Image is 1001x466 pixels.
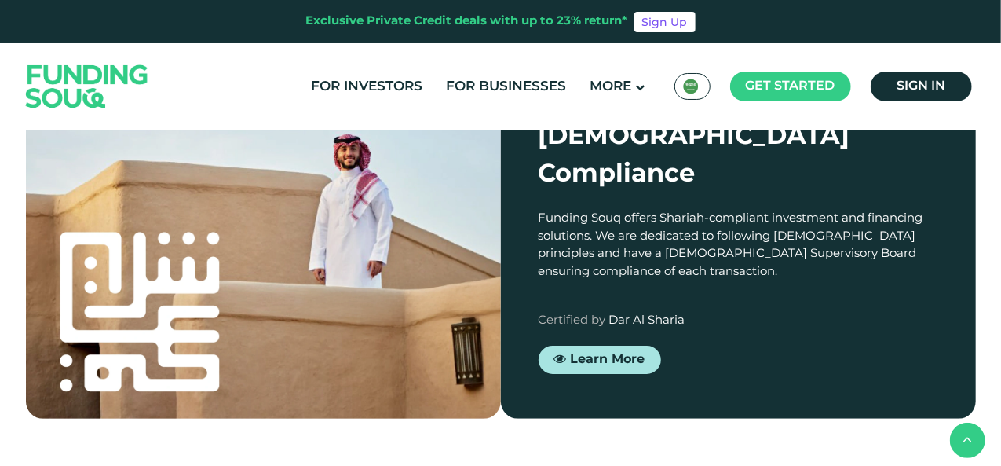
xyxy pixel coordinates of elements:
[539,210,938,281] div: Funding Souq offers Shariah-compliant investment and financing solutions. We are dedicated to fol...
[746,80,835,92] span: Get started
[609,315,685,326] span: Dar Al Sharia
[26,81,501,419] img: shariah-img
[539,119,938,194] div: [DEMOGRAPHIC_DATA] Compliance
[871,72,972,101] a: Sign in
[443,74,571,100] a: For Businesses
[306,13,628,31] div: Exclusive Private Credit deals with up to 23% return*
[897,80,945,92] span: Sign in
[571,353,645,365] span: Learn More
[683,79,699,94] img: SA Flag
[539,315,606,326] span: Certified by
[950,423,985,458] button: back
[308,74,427,100] a: For Investors
[590,80,632,94] span: More
[634,12,696,32] a: Sign Up
[539,345,661,373] a: Learn More
[10,46,164,126] img: Logo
